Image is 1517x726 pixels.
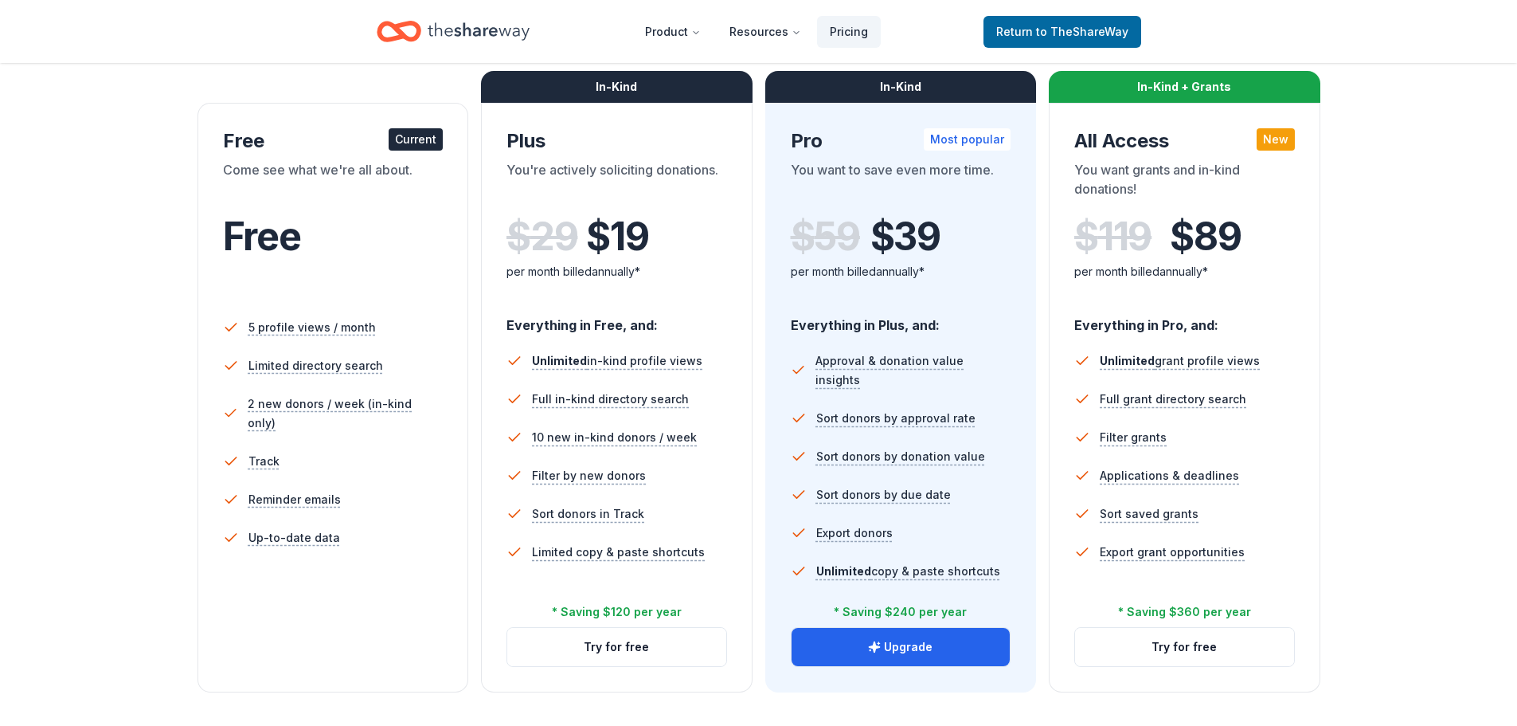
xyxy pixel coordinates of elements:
span: Sort saved grants [1100,504,1198,524]
span: Unlimited [816,564,871,578]
button: Product [632,16,714,48]
div: * Saving $240 per year [834,602,967,622]
div: You're actively soliciting donations. [506,160,727,205]
span: Sort donors by approval rate [816,409,975,428]
span: $ 89 [1170,214,1241,259]
a: Pricing [817,16,881,48]
div: per month billed annually* [506,262,727,281]
span: 10 new in-kind donors / week [532,428,697,447]
div: per month billed annually* [1074,262,1295,281]
span: Applications & deadlines [1100,466,1239,485]
div: per month billed annually* [791,262,1011,281]
div: In-Kind [765,71,1037,103]
span: Unlimited [532,354,587,367]
span: $ 39 [870,214,940,259]
span: Return [996,22,1128,41]
div: Everything in Pro, and: [1074,302,1295,336]
span: 5 profile views / month [248,318,376,337]
span: copy & paste shortcuts [816,564,1000,578]
span: Full grant directory search [1100,390,1246,409]
span: Export donors [816,524,893,543]
div: * Saving $360 per year [1118,602,1251,622]
div: You want to save even more time. [791,160,1011,205]
div: In-Kind + Grants [1049,71,1320,103]
div: Most popular [924,128,1011,151]
a: Returnto TheShareWay [983,16,1141,48]
span: Up-to-date data [248,528,340,547]
div: Come see what we're all about. [223,160,444,205]
div: Plus [506,128,727,154]
span: grant profile views [1100,354,1260,367]
div: You want grants and in-kind donations! [1074,160,1295,205]
span: Sort donors by donation value [816,447,985,466]
span: Approval & donation value insights [815,351,1011,390]
button: Try for free [1075,628,1294,666]
span: Filter grants [1100,428,1167,447]
span: Limited copy & paste shortcuts [532,543,705,562]
span: in-kind profile views [532,354,702,367]
span: Sort donors in Track [532,504,644,524]
div: Everything in Free, and: [506,302,727,336]
span: Export grant opportunities [1100,543,1245,562]
div: All Access [1074,128,1295,154]
span: Track [248,452,280,471]
span: $ 19 [586,214,648,259]
span: Free [223,213,301,260]
span: to TheShareWay [1036,25,1128,38]
div: In-Kind [481,71,753,103]
span: 2 new donors / week (in-kind only) [248,394,443,433]
div: Current [389,128,443,151]
button: Upgrade [792,628,1011,666]
nav: Main [632,13,881,50]
div: New [1257,128,1295,151]
div: Pro [791,128,1011,154]
span: Filter by new donors [532,466,646,485]
span: Full in-kind directory search [532,390,689,409]
a: Home [377,13,530,50]
div: Everything in Plus, and: [791,302,1011,336]
span: Limited directory search [248,356,383,375]
div: Free [223,128,444,154]
span: Unlimited [1100,354,1155,367]
span: Reminder emails [248,490,341,509]
div: * Saving $120 per year [552,602,682,622]
button: Resources [717,16,814,48]
span: Sort donors by due date [816,485,951,504]
button: Try for free [507,628,726,666]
